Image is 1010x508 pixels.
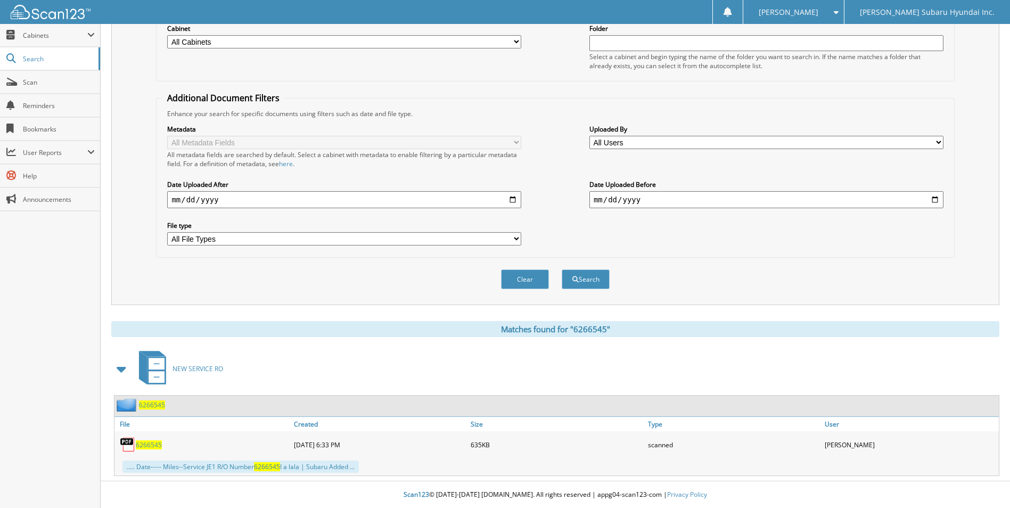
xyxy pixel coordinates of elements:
[667,490,707,499] a: Privacy Policy
[11,5,91,19] img: scan123-logo-white.svg
[279,159,293,168] a: here
[291,434,468,455] div: [DATE] 6:33 PM
[501,269,549,289] button: Clear
[23,54,93,63] span: Search
[822,434,999,455] div: [PERSON_NAME]
[114,417,291,431] a: File
[589,191,943,208] input: end
[167,221,521,230] label: File type
[122,461,359,473] div: ..... Date----- Miles--Service JE1 R/O Number I a lala | Subaru Added ...
[120,437,136,453] img: PDF.png
[759,9,818,15] span: [PERSON_NAME]
[139,400,165,409] a: 6266545
[111,321,999,337] div: Matches found for "6266545"
[645,417,822,431] a: Type
[167,24,521,33] label: Cabinet
[468,417,645,431] a: Size
[23,125,95,134] span: Bookmarks
[167,191,521,208] input: start
[645,434,822,455] div: scanned
[291,417,468,431] a: Created
[173,364,223,373] span: NEW SERVICE RO
[23,171,95,181] span: Help
[117,398,139,412] img: folder2.png
[468,434,645,455] div: 635KB
[23,195,95,204] span: Announcements
[957,457,1010,508] iframe: Chat Widget
[167,150,521,168] div: All metadata fields are searched by default. Select a cabinet with metadata to enable filtering b...
[23,101,95,110] span: Reminders
[162,109,948,118] div: Enhance your search for specific documents using filters such as date and file type.
[23,78,95,87] span: Scan
[589,24,943,33] label: Folder
[162,92,285,104] legend: Additional Document Filters
[167,180,521,189] label: Date Uploaded After
[133,348,223,390] a: NEW SERVICE RO
[404,490,429,499] span: Scan123
[23,31,87,40] span: Cabinets
[167,125,521,134] label: Metadata
[101,482,1010,508] div: © [DATE]-[DATE] [DOMAIN_NAME]. All rights reserved | appg04-scan123-com |
[254,462,280,471] span: 6266545
[860,9,995,15] span: [PERSON_NAME] Subaru Hyundai Inc.
[822,417,999,431] a: User
[23,148,87,157] span: User Reports
[589,180,943,189] label: Date Uploaded Before
[136,440,162,449] a: 6266545
[589,52,943,70] div: Select a cabinet and begin typing the name of the folder you want to search in. If the name match...
[589,125,943,134] label: Uploaded By
[562,269,610,289] button: Search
